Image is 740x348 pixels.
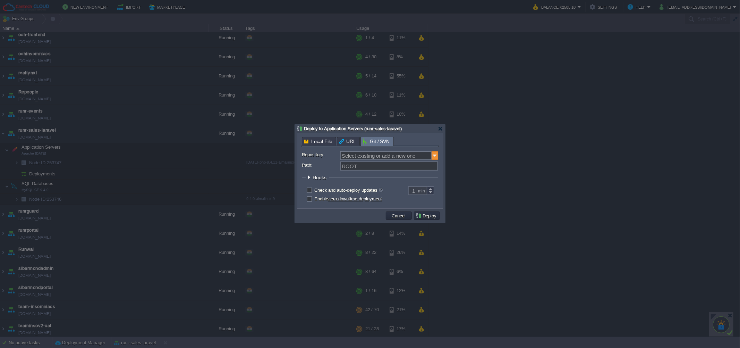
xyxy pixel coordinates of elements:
[418,187,426,195] div: min
[302,151,339,158] label: Repository:
[390,213,408,219] button: Cancel
[314,196,382,201] label: Enable
[314,188,383,193] label: Check and auto-deploy updates
[304,137,332,146] span: Local File
[363,137,390,146] span: Git / SVN
[304,126,402,131] span: Deploy to Application Servers (runr-sales-laravel)
[339,137,356,146] span: URL
[302,161,339,169] label: Path:
[328,196,382,201] a: zero-downtime deployment
[313,175,328,180] span: Hooks
[415,213,439,219] button: Deploy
